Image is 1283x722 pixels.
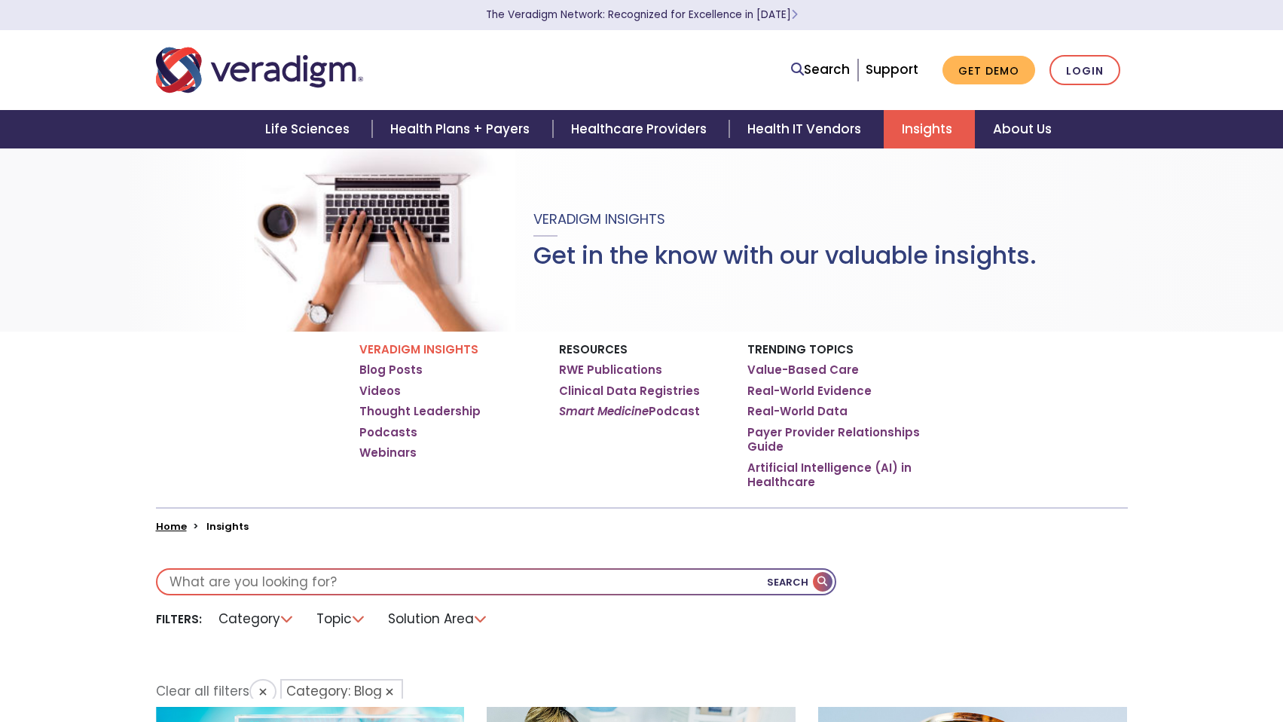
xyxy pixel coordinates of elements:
[247,110,372,148] a: Life Sciences
[156,679,276,708] li: Clear all filters
[975,110,1070,148] a: About Us
[359,445,417,460] a: Webinars
[747,384,872,399] a: Real-World Evidence
[553,110,729,148] a: Healthcare Providers
[791,8,798,22] span: Learn More
[1049,55,1120,86] a: Login
[747,425,924,454] a: Payer Provider Relationships Guide
[533,241,1037,270] h1: Get in the know with our valuable insights.
[359,404,481,419] a: Thought Leadership
[533,210,665,228] span: Veradigm Insights
[359,425,417,440] a: Podcasts
[359,363,423,378] a: Blog Posts
[942,56,1035,85] a: Get Demo
[866,60,918,78] a: Support
[729,110,884,148] a: Health IT Vendors
[156,45,363,95] img: Veradigm logo
[486,8,798,22] a: The Veradigm Network: Recognized for Excellence in [DATE]Learn More
[156,519,187,534] a: Home
[359,384,401,399] a: Videos
[791,60,850,80] a: Search
[559,384,700,399] a: Clinical Data Registries
[884,110,975,148] a: Insights
[379,607,497,631] li: Solution Area
[209,607,304,631] li: Category
[747,404,848,419] a: Real-World Data
[559,403,649,419] em: Smart Medicine
[280,679,403,704] button: Category: Blog
[372,110,552,148] a: Health Plans + Payers
[559,404,700,419] a: Smart MedicinePodcast
[157,570,835,594] input: What are you looking for?
[307,607,375,631] li: Topic
[747,363,859,378] a: Value-Based Care
[747,460,924,490] a: Artificial Intelligence (AI) in Healthcare
[559,363,662,378] a: RWE Publications
[767,570,835,594] button: Search
[156,611,202,627] li: Filters:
